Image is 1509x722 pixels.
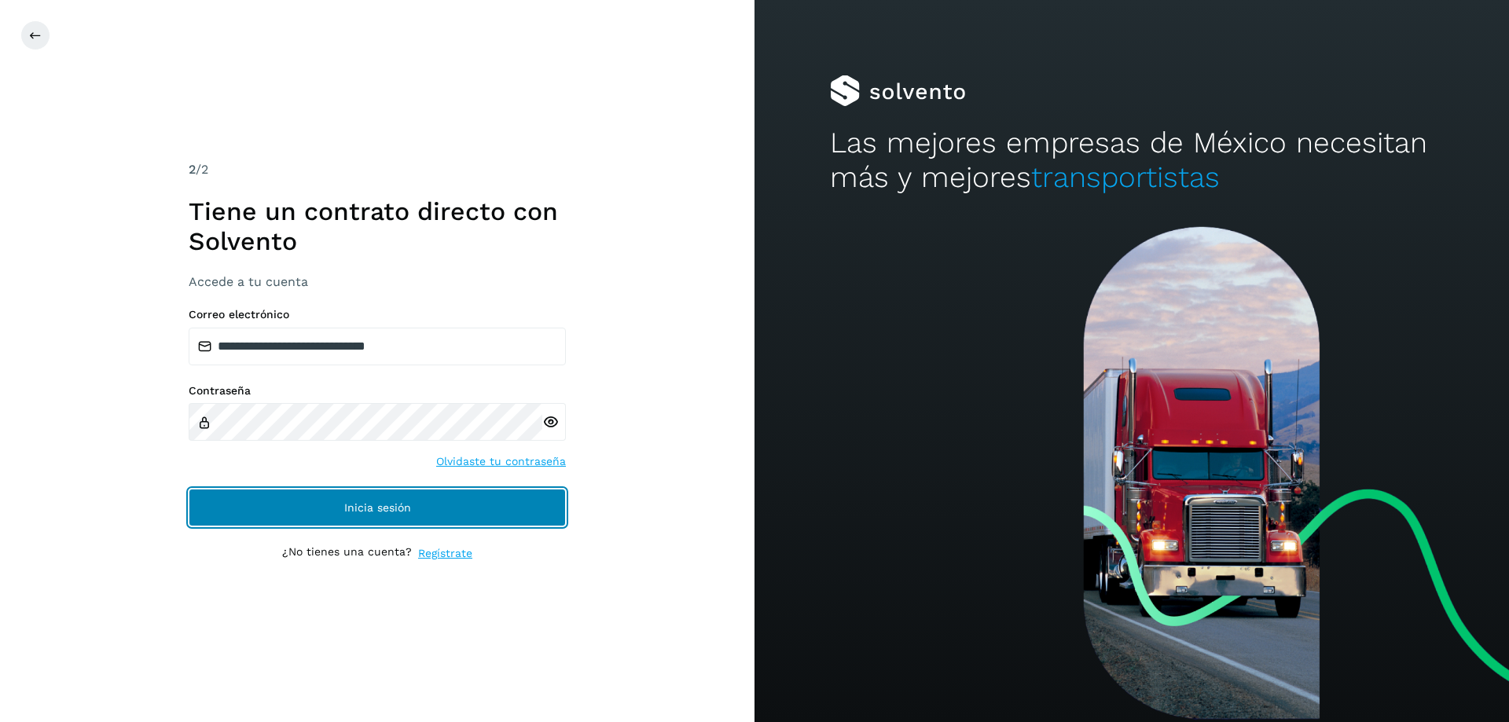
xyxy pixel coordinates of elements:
p: ¿No tienes una cuenta? [282,545,412,562]
span: transportistas [1031,160,1220,194]
span: Inicia sesión [344,502,411,513]
h1: Tiene un contrato directo con Solvento [189,196,566,257]
a: Regístrate [418,545,472,562]
h2: Las mejores empresas de México necesitan más y mejores [830,126,1434,196]
label: Contraseña [189,384,566,398]
button: Inicia sesión [189,489,566,526]
span: 2 [189,162,196,177]
a: Olvidaste tu contraseña [436,453,566,470]
h3: Accede a tu cuenta [189,274,566,289]
div: /2 [189,160,566,179]
label: Correo electrónico [189,308,566,321]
